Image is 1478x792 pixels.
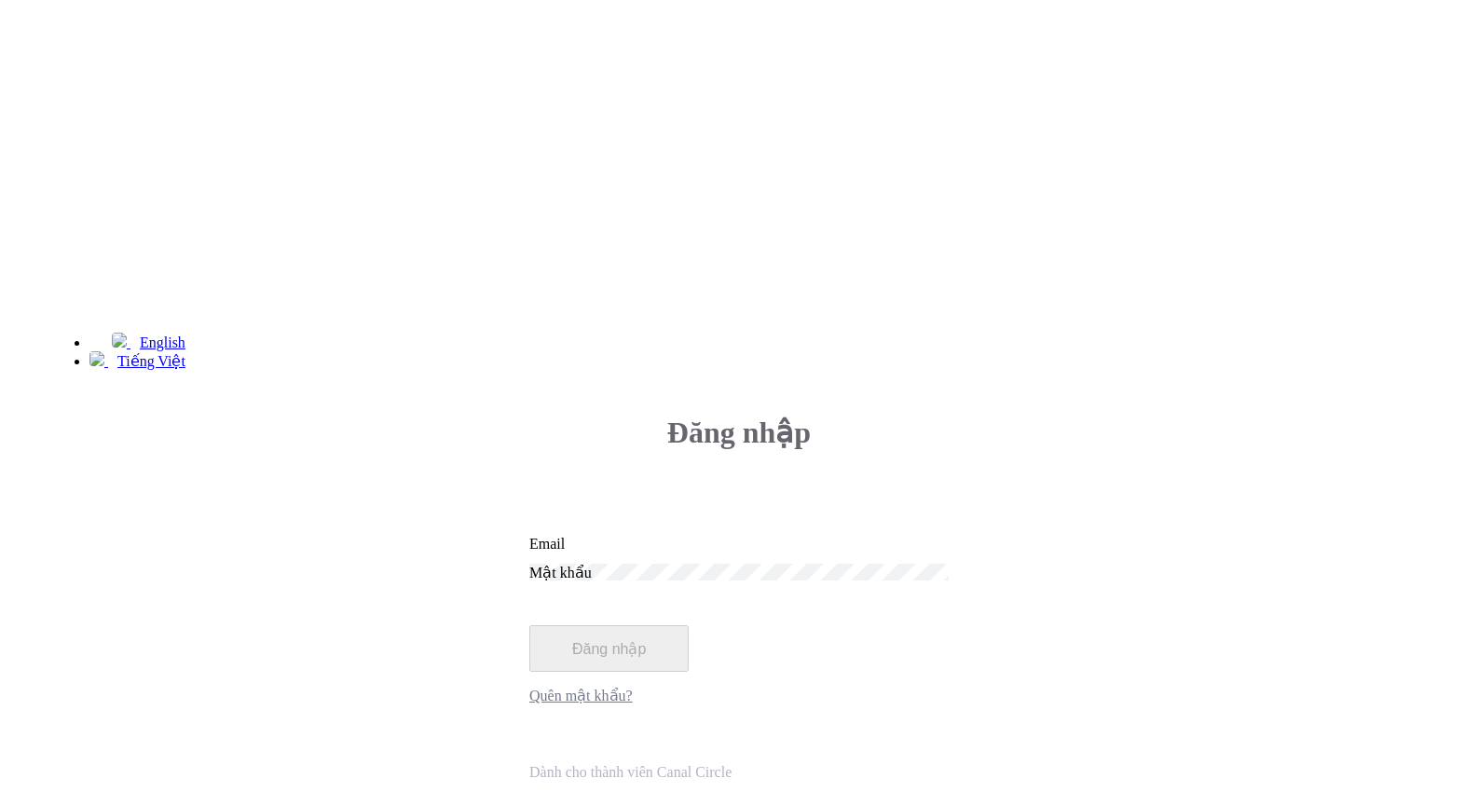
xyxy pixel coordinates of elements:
[60,82,623,117] h3: Chào mừng đến [GEOGRAPHIC_DATA]
[529,625,689,672] button: Đăng nhập
[529,764,732,780] span: Dành cho thành viên Canal Circle
[112,333,127,348] img: 226-united-states.svg
[529,688,633,703] a: Quên mật khẩu?
[112,335,185,350] a: English
[89,351,104,366] img: 220-vietnam.svg
[89,353,185,369] a: Tiếng Việt
[529,415,949,450] h3: Đăng nhập
[140,335,185,350] span: English
[60,155,623,176] h4: Cổng thông tin quản lý
[117,353,185,369] span: Tiếng Việt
